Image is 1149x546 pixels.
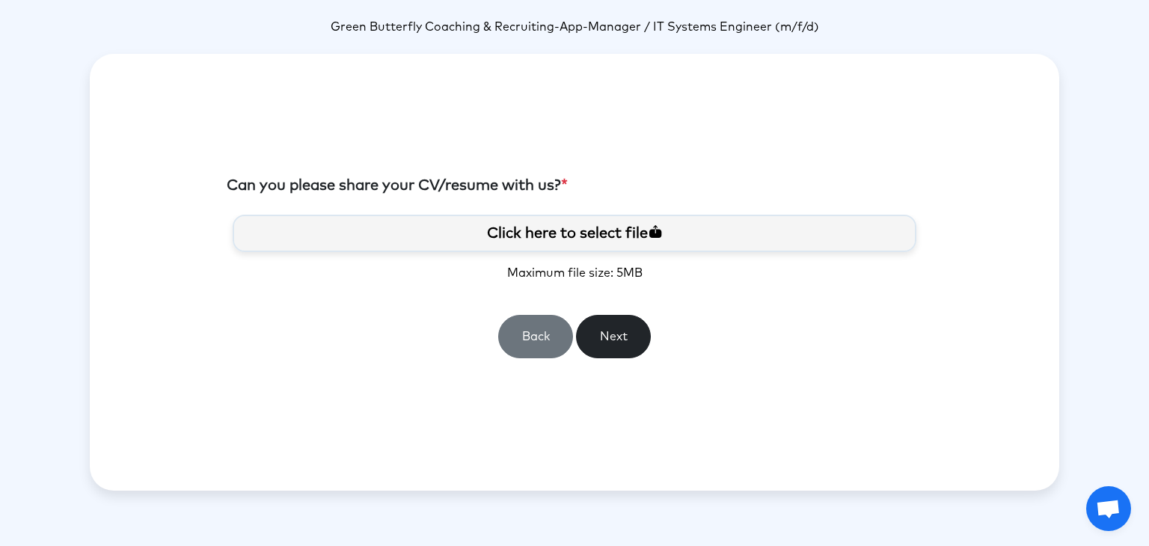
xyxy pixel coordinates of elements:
span: App-Manager / IT Systems Engineer (m/f/d) [560,21,819,33]
label: Can you please share your CV/resume with us? [227,174,568,197]
p: Maximum file size: 5MB [233,264,916,282]
a: Open chat [1086,486,1131,531]
button: Next [576,315,651,358]
button: Back [498,315,573,358]
span: Green Butterfly Coaching & Recruiting [331,21,554,33]
label: Click here to select file [233,215,916,252]
p: - [90,18,1059,36]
